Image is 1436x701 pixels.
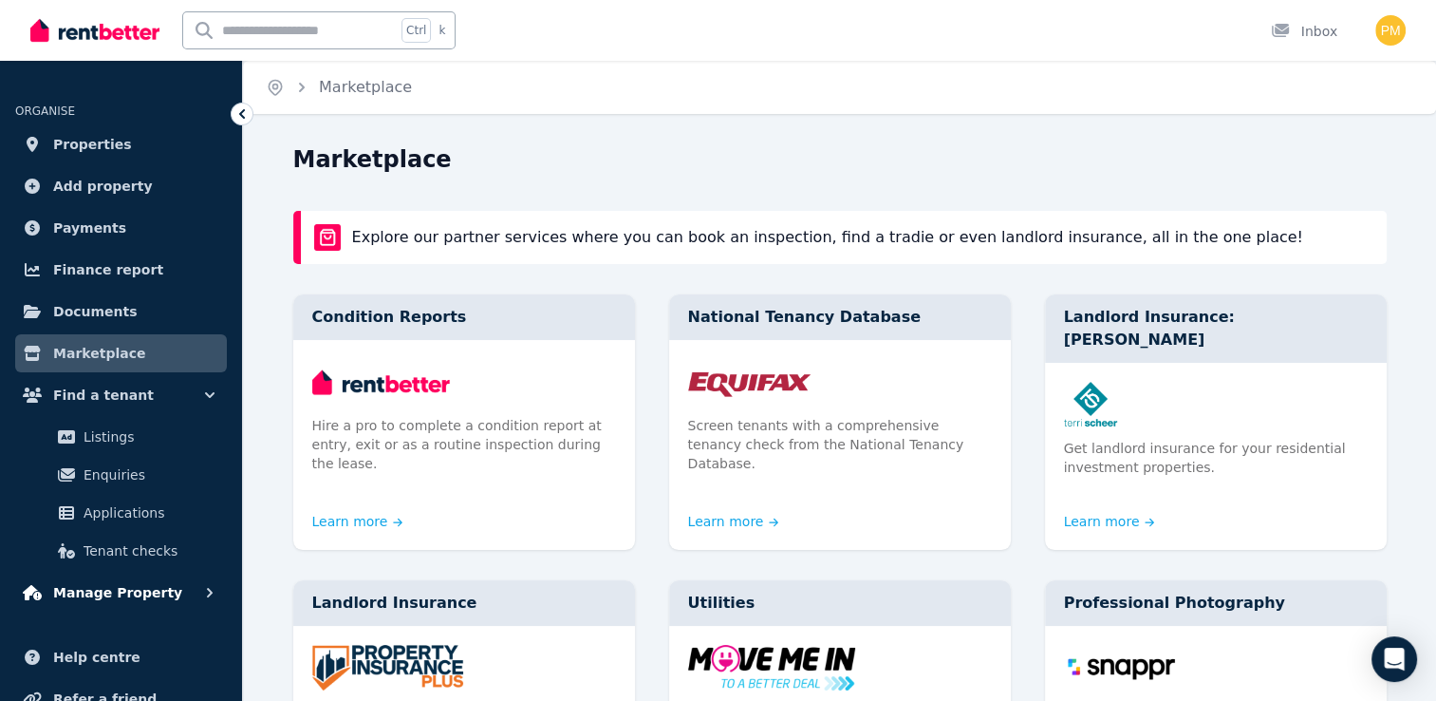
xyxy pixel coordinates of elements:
[15,104,75,118] span: ORGANISE
[53,258,163,281] span: Finance report
[293,294,635,340] div: Condition Reports
[688,512,779,531] a: Learn more
[53,133,132,156] span: Properties
[352,226,1303,249] p: Explore our partner services where you can book an inspection, find a tradie or even landlord ins...
[23,456,219,494] a: Enquiries
[1271,22,1337,41] div: Inbox
[312,359,616,405] img: Condition Reports
[319,78,412,96] a: Marketplace
[15,334,227,372] a: Marketplace
[53,342,145,365] span: Marketplace
[53,217,126,239] span: Payments
[1375,15,1406,46] img: patrick mariannan
[669,294,1011,340] div: National Tenancy Database
[401,18,431,43] span: Ctrl
[293,144,452,175] h1: Marketplace
[243,61,435,114] nav: Breadcrumb
[312,416,616,473] p: Hire a pro to complete a condition report at entry, exit or as a routine inspection during the le...
[30,16,159,45] img: RentBetter
[23,494,219,532] a: Applications
[15,574,227,612] button: Manage Property
[669,580,1011,626] div: Utilities
[1045,294,1387,363] div: Landlord Insurance: [PERSON_NAME]
[1064,645,1368,691] img: Professional Photography
[1064,512,1155,531] a: Learn more
[15,376,227,414] button: Find a tenant
[53,175,153,198] span: Add property
[53,300,138,323] span: Documents
[438,23,445,38] span: k
[688,359,992,405] img: National Tenancy Database
[15,125,227,163] a: Properties
[1064,439,1368,477] p: Get landlord insurance for your residential investment properties.
[293,580,635,626] div: Landlord Insurance
[314,224,341,251] img: rentBetter Marketplace
[53,581,182,604] span: Manage Property
[15,167,227,205] a: Add property
[1045,580,1387,626] div: Professional Photography
[84,540,212,562] span: Tenant checks
[312,512,403,531] a: Learn more
[15,293,227,331] a: Documents
[23,532,219,570] a: Tenant checks
[15,251,227,289] a: Finance report
[84,464,212,486] span: Enquiries
[1371,636,1417,682] div: Open Intercom Messenger
[84,426,212,448] span: Listings
[53,646,140,669] span: Help centre
[688,416,992,473] p: Screen tenants with a comprehensive tenancy check from the National Tenancy Database.
[1064,382,1368,427] img: Landlord Insurance: Terri Scheer
[84,502,212,524] span: Applications
[15,638,227,676] a: Help centre
[23,418,219,456] a: Listings
[312,645,616,691] img: Landlord Insurance
[688,645,992,691] img: Utilities
[53,384,154,407] span: Find a tenant
[15,209,227,247] a: Payments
